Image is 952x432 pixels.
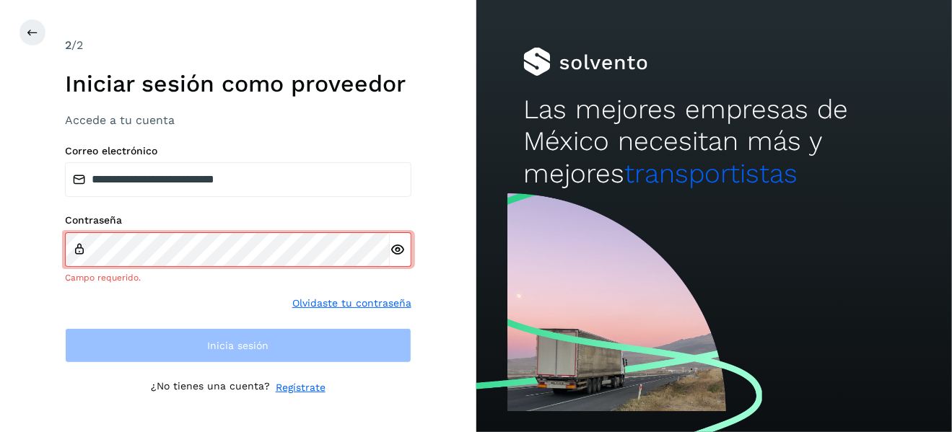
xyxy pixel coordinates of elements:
[624,158,798,189] span: transportistas
[65,145,411,157] label: Correo electrónico
[207,340,268,351] span: Inicia sesión
[65,70,411,97] h1: Iniciar sesión como proveedor
[151,380,270,395] p: ¿No tienes una cuenta?
[65,113,411,127] h3: Accede a tu cuenta
[65,214,411,226] label: Contraseña
[292,296,411,311] a: Olvidaste tu contraseña
[65,328,411,363] button: Inicia sesión
[276,380,326,395] a: Regístrate
[523,94,904,190] h2: Las mejores empresas de México necesitan más y mejores
[65,271,411,284] div: Campo requerido.
[65,38,71,52] span: 2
